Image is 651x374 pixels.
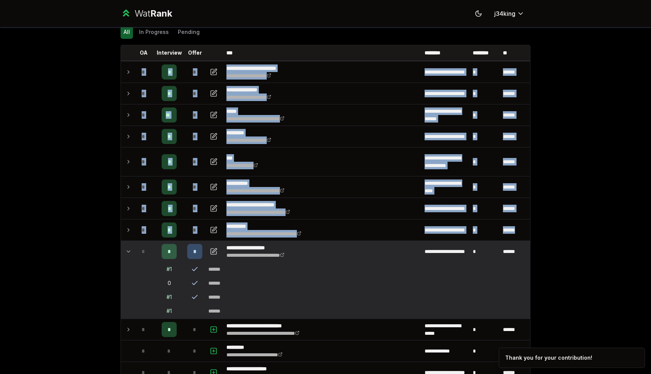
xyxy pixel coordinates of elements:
div: # 1 [167,293,172,301]
button: In Progress [136,25,172,39]
p: OA [140,49,148,57]
button: j34king [488,7,530,20]
div: # 1 [167,265,172,273]
span: Rank [150,8,172,19]
p: Offer [188,49,202,57]
button: Pending [175,25,203,39]
button: All [121,25,133,39]
div: Thank you for your contribution! [505,354,592,362]
div: Wat [134,8,172,20]
p: Interview [157,49,182,57]
div: # 1 [167,307,172,315]
span: j34king [494,9,515,18]
td: 0 [154,276,184,290]
a: WatRank [121,8,172,20]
